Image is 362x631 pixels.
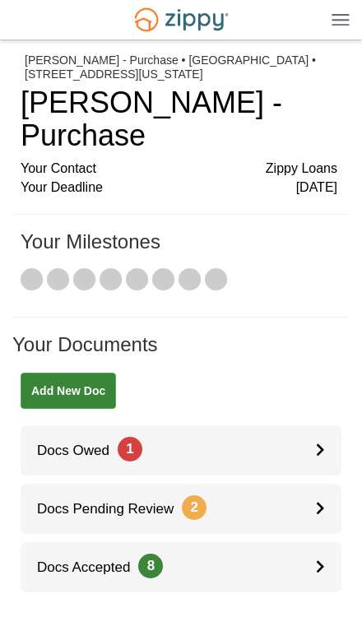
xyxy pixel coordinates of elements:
span: Zippy Loans [266,160,337,179]
span: 1 [118,437,142,462]
a: Docs Pending Review2 [21,484,341,534]
h1: Your Documents [12,334,350,372]
div: Your Contact [21,160,337,179]
h1: [PERSON_NAME] - Purchase [21,86,337,151]
span: Docs Owed [21,443,142,458]
a: Docs Owed1 [21,425,341,476]
span: 2 [182,495,207,520]
a: Docs Accepted8 [21,542,341,592]
span: Docs Accepted [21,559,163,575]
div: Your Deadline [21,179,337,197]
span: Docs Pending Review [21,501,207,517]
span: [DATE] [296,179,337,197]
img: Mobile Dropdown Menu [332,13,350,26]
h1: Your Milestones [21,231,337,269]
a: Add New Doc [21,373,116,409]
div: [PERSON_NAME] - Purchase • [GEOGRAPHIC_DATA] • [STREET_ADDRESS][US_STATE] [25,53,337,81]
span: 8 [138,554,163,578]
